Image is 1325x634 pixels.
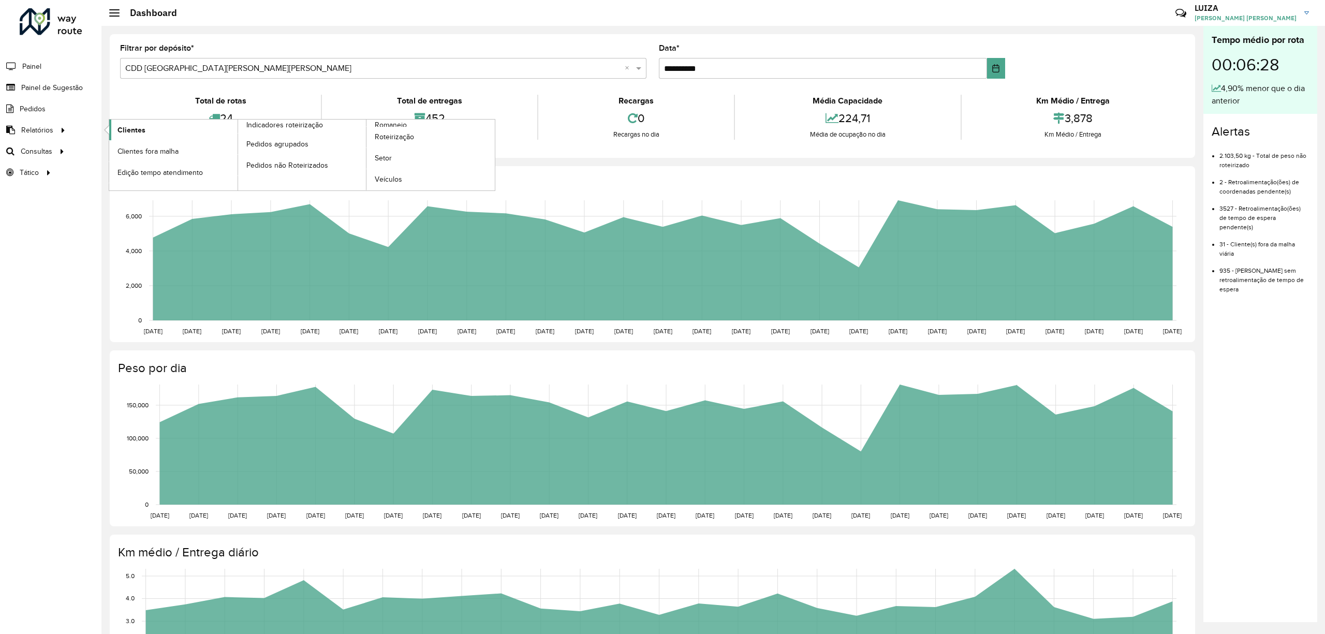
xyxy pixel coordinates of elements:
[375,174,402,185] span: Veículos
[1212,82,1309,107] div: 4,90% menor que o dia anterior
[418,328,437,334] text: [DATE]
[987,58,1006,79] button: Choose Date
[1006,328,1025,334] text: [DATE]
[238,134,366,154] a: Pedidos agrupados
[123,95,318,107] div: Total de rotas
[423,512,441,519] text: [DATE]
[462,512,481,519] text: [DATE]
[657,512,675,519] text: [DATE]
[21,125,53,136] span: Relatórios
[536,328,554,334] text: [DATE]
[238,155,366,175] a: Pedidos não Roteirizados
[325,107,534,129] div: 452
[851,512,870,519] text: [DATE]
[120,42,194,54] label: Filtrar por depósito
[267,512,286,519] text: [DATE]
[366,148,495,169] a: Setor
[501,512,520,519] text: [DATE]
[118,545,1185,560] h4: Km médio / Entrega diário
[22,61,41,72] span: Painel
[127,402,149,408] text: 150,000
[496,328,515,334] text: [DATE]
[117,146,179,157] span: Clientes fora malha
[967,328,986,334] text: [DATE]
[127,435,149,441] text: 100,000
[151,512,169,519] text: [DATE]
[458,328,476,334] text: [DATE]
[183,328,201,334] text: [DATE]
[306,512,325,519] text: [DATE]
[379,328,397,334] text: [DATE]
[375,153,392,164] span: Setor
[109,162,238,183] a: Edição tempo atendimento
[732,328,750,334] text: [DATE]
[1212,33,1309,47] div: Tempo médio por rota
[1163,328,1182,334] text: [DATE]
[189,512,208,519] text: [DATE]
[222,328,241,334] text: [DATE]
[654,328,672,334] text: [DATE]
[738,129,958,140] div: Média de ocupação no dia
[20,104,46,114] span: Pedidos
[123,107,318,129] div: 24
[118,361,1185,376] h4: Peso por dia
[261,328,280,334] text: [DATE]
[693,328,711,334] text: [DATE]
[238,120,495,190] a: Romaneio
[1163,512,1182,519] text: [DATE]
[964,95,1182,107] div: Km Médio / Entrega
[375,131,414,142] span: Roteirização
[968,512,987,519] text: [DATE]
[1219,232,1309,258] li: 31 - Cliente(s) fora da malha viária
[1219,258,1309,294] li: 935 - [PERSON_NAME] sem retroalimentação de tempo de espera
[109,141,238,161] a: Clientes fora malha
[366,169,495,190] a: Veículos
[849,328,868,334] text: [DATE]
[1047,512,1065,519] text: [DATE]
[138,317,142,323] text: 0
[228,512,247,519] text: [DATE]
[930,512,948,519] text: [DATE]
[375,120,407,130] span: Romaneio
[735,512,754,519] text: [DATE]
[120,7,177,19] h2: Dashboard
[118,176,1185,191] h4: Capacidade por dia
[340,328,358,334] text: [DATE]
[541,129,731,140] div: Recargas no dia
[579,512,597,519] text: [DATE]
[20,167,39,178] span: Tático
[1085,328,1103,334] text: [DATE]
[891,512,909,519] text: [DATE]
[541,107,731,129] div: 0
[21,82,83,93] span: Painel de Sugestão
[126,213,142,219] text: 6,000
[117,125,145,136] span: Clientes
[1124,512,1143,519] text: [DATE]
[771,328,790,334] text: [DATE]
[1124,328,1143,334] text: [DATE]
[246,120,323,130] span: Indicadores roteirização
[117,167,203,178] span: Edição tempo atendimento
[1212,47,1309,82] div: 00:06:28
[246,139,308,150] span: Pedidos agrupados
[384,512,403,519] text: [DATE]
[738,107,958,129] div: 224,71
[625,62,634,75] span: Clear all
[1219,170,1309,196] li: 2 - Retroalimentação(ões) de coordenadas pendente(s)
[614,328,633,334] text: [DATE]
[541,95,731,107] div: Recargas
[1195,13,1297,23] span: [PERSON_NAME] [PERSON_NAME]
[126,572,135,579] text: 5.0
[1085,512,1104,519] text: [DATE]
[1212,124,1309,139] h4: Alertas
[738,95,958,107] div: Média Capacidade
[246,160,328,171] span: Pedidos não Roteirizados
[1195,3,1297,13] h3: LUIZA
[301,328,319,334] text: [DATE]
[928,328,947,334] text: [DATE]
[659,42,680,54] label: Data
[345,512,364,519] text: [DATE]
[144,328,163,334] text: [DATE]
[145,501,149,508] text: 0
[109,120,366,190] a: Indicadores roteirização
